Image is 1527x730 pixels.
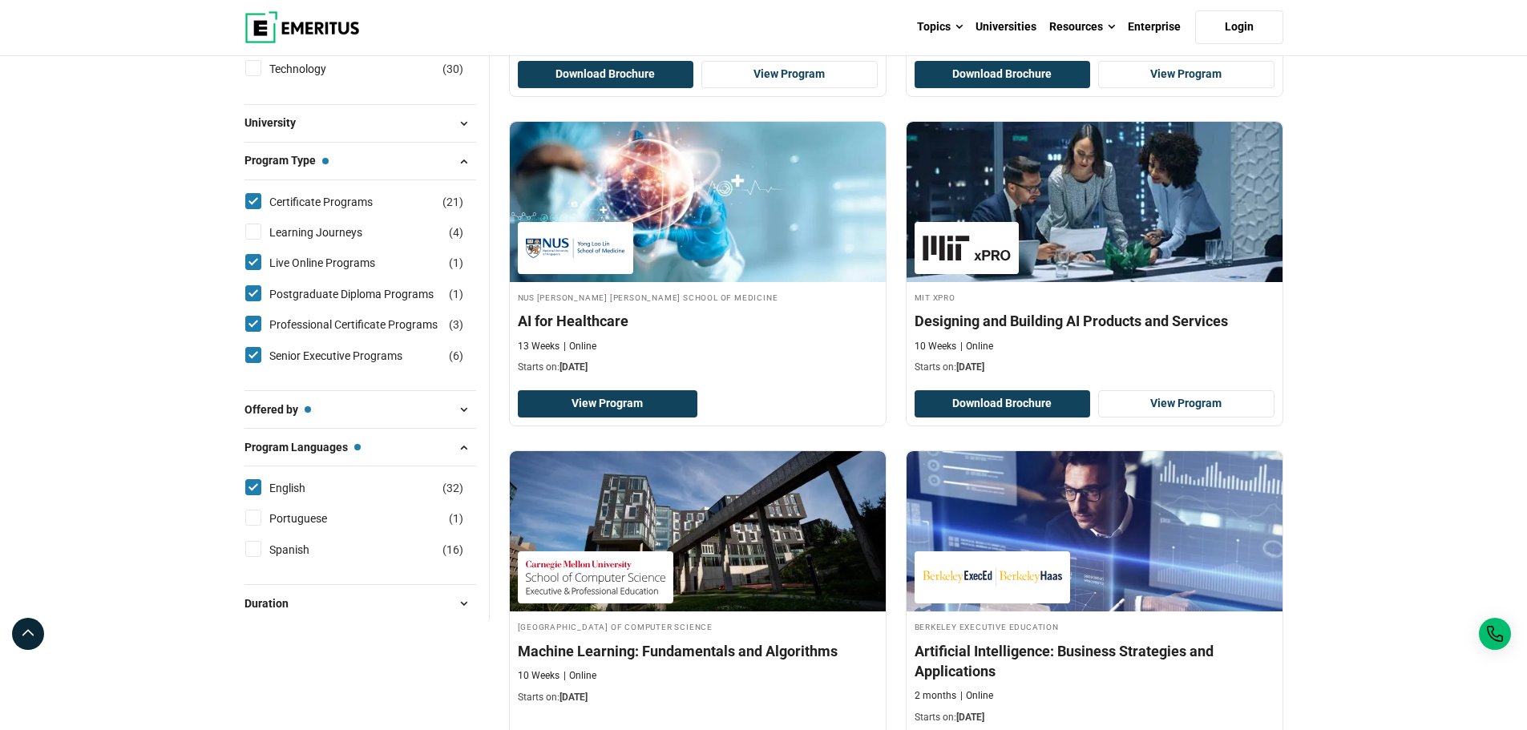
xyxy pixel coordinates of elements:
[244,397,476,421] button: Offered by
[518,361,878,374] p: Starts on:
[907,451,1283,611] img: Artificial Intelligence: Business Strategies and Applications | Online AI and Machine Learning Co...
[442,193,463,211] span: ( )
[244,595,301,612] span: Duration
[269,347,434,365] a: Senior Executive Programs
[923,559,1062,595] img: Berkeley Executive Education
[960,689,993,703] p: Online
[510,122,886,383] a: AI and Machine Learning Course by NUS Yong Loo Lin School of Medicine - September 30, 2025 NUS Yo...
[518,340,559,353] p: 13 Weeks
[1098,390,1275,417] a: View Program
[518,311,878,331] h4: AI for Healthcare
[453,226,459,239] span: 4
[442,541,463,559] span: ( )
[269,541,341,559] a: Spanish
[915,390,1091,417] button: Download Brochure
[446,63,459,75] span: 30
[244,591,476,615] button: Duration
[915,290,1275,304] h4: MIT xPRO
[518,619,878,633] h4: [GEOGRAPHIC_DATA] of Computer Science
[244,114,309,131] span: University
[446,196,459,208] span: 21
[453,256,459,269] span: 1
[518,290,878,304] h4: NUS [PERSON_NAME] [PERSON_NAME] School of Medicine
[915,689,956,703] p: 2 months
[518,390,698,417] a: View Program
[923,230,1011,266] img: MIT xPRO
[701,61,878,88] a: View Program
[244,111,476,135] button: University
[244,149,476,173] button: Program Type
[907,122,1283,383] a: AI and Machine Learning Course by MIT xPRO - October 9, 2025 MIT xPRO MIT xPRO Designing and Buil...
[956,361,984,373] span: [DATE]
[564,340,596,353] p: Online
[449,510,463,527] span: ( )
[915,361,1275,374] p: Starts on:
[907,122,1283,282] img: Designing and Building AI Products and Services | Online AI and Machine Learning Course
[1195,10,1283,44] a: Login
[956,712,984,723] span: [DATE]
[244,435,476,459] button: Program Languages
[559,361,588,373] span: [DATE]
[269,254,407,272] a: Live Online Programs
[526,559,665,595] img: Carnegie Mellon University School of Computer Science
[269,479,337,497] a: English
[269,510,359,527] a: Portuguese
[269,316,470,333] a: Professional Certificate Programs
[449,285,463,303] span: ( )
[510,451,886,611] img: Machine Learning: Fundamentals and Algorithms | Online AI and Machine Learning Course
[453,288,459,300] span: 1
[244,438,361,456] span: Program Languages
[915,311,1275,331] h4: Designing and Building AI Products and Services
[449,224,463,241] span: ( )
[526,230,625,266] img: NUS Yong Loo Lin School of Medicine
[915,61,1091,88] button: Download Brochure
[446,482,459,494] span: 32
[446,543,459,556] span: 16
[453,318,459,331] span: 3
[559,692,588,703] span: [DATE]
[269,224,394,241] a: Learning Journeys
[915,340,956,353] p: 10 Weeks
[449,316,463,333] span: ( )
[269,193,405,211] a: Certificate Programs
[518,691,878,704] p: Starts on:
[269,60,358,78] a: Technology
[510,451,886,712] a: AI and Machine Learning Course by Carnegie Mellon University School of Computer Science - May 21,...
[442,479,463,497] span: ( )
[518,641,878,661] h4: Machine Learning: Fundamentals and Algorithms
[1098,61,1275,88] a: View Program
[915,619,1275,633] h4: Berkeley Executive Education
[453,512,459,525] span: 1
[915,711,1275,724] p: Starts on:
[449,347,463,365] span: ( )
[960,340,993,353] p: Online
[244,401,311,418] span: Offered by
[442,60,463,78] span: ( )
[564,669,596,683] p: Online
[449,254,463,272] span: ( )
[518,61,694,88] button: Download Brochure
[453,349,459,362] span: 6
[269,285,466,303] a: Postgraduate Diploma Programs
[244,151,329,169] span: Program Type
[510,122,886,282] img: AI for Healthcare | Online AI and Machine Learning Course
[915,641,1275,681] h4: Artificial Intelligence: Business Strategies and Applications
[518,669,559,683] p: 10 Weeks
